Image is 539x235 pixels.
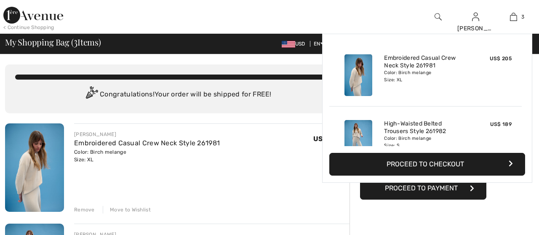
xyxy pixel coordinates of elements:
[472,12,479,22] img: My Info
[384,54,467,69] a: Embroidered Casual Crew Neck Style 261981
[3,24,54,31] div: < Continue Shopping
[74,148,220,163] div: Color: Birch melange Size: XL
[314,41,324,47] span: EN
[495,12,532,22] a: 3
[521,13,524,21] span: 3
[15,86,339,103] div: Congratulations! Your order will be shipped for FREE!
[5,38,101,46] span: My Shopping Bag ( Items)
[360,177,486,200] button: Proceed to Payment
[83,86,100,103] img: Congratulation2.svg
[384,120,467,135] a: High-Waisted Belted Trousers Style 261982
[435,12,442,22] img: search the website
[472,13,479,21] a: Sign In
[74,36,77,47] span: 3
[490,121,512,127] span: US$ 189
[490,56,512,61] span: US$ 205
[74,131,220,138] div: [PERSON_NAME]
[510,12,517,22] img: My Bag
[103,206,151,214] div: Move to Wishlist
[384,135,467,149] div: Color: Birch melange Size: S
[74,206,95,214] div: Remove
[3,7,63,24] img: 1ère Avenue
[313,135,343,143] span: US$ 205
[282,41,309,47] span: USD
[344,120,372,162] img: High-Waisted Belted Trousers Style 261982
[385,184,458,192] span: Proceed to Payment
[74,139,220,147] a: Embroidered Casual Crew Neck Style 261981
[457,24,494,33] div: [PERSON_NAME]
[282,41,295,48] img: US Dollar
[384,69,467,83] div: Color: Birch melange Size: XL
[344,54,372,96] img: Embroidered Casual Crew Neck Style 261981
[5,123,64,212] img: Embroidered Casual Crew Neck Style 261981
[329,153,525,176] button: Proceed to Checkout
